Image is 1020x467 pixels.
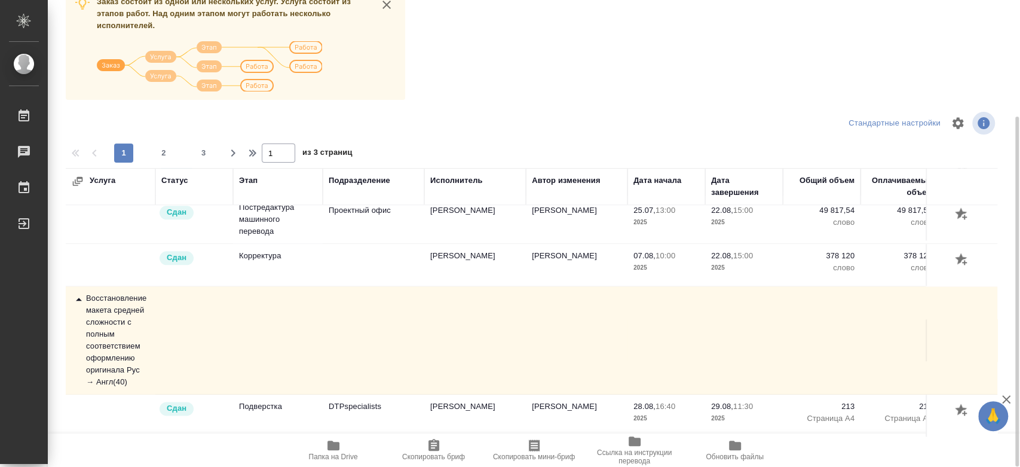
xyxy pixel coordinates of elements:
[329,175,390,187] div: Подразделение
[866,262,932,274] p: слово
[789,250,854,262] p: 378 120
[309,453,358,461] span: Папка на Drive
[239,401,317,413] p: Подверстка
[866,175,932,199] div: Оплачиваемый объем
[952,250,972,270] button: Добавить оценку
[633,216,699,228] p: 2025
[866,401,932,413] p: 213
[685,434,785,467] button: Обновить файлы
[633,402,656,411] p: 28.08,
[789,262,854,274] p: слово
[633,175,681,187] div: Дата начала
[711,262,777,274] p: 2025
[733,206,753,215] p: 15:00
[846,114,944,133] div: split button
[952,204,972,225] button: Добавить оценку
[978,401,1008,431] button: 🙏
[239,202,317,237] p: Постредактура машинного перевода
[706,453,764,461] span: Обновить файлы
[983,404,1003,429] span: 🙏
[532,175,600,187] div: Автор изменения
[789,204,854,216] p: 49 817,54
[194,144,213,163] button: 3
[711,402,733,411] p: 29.08,
[633,206,656,215] p: 25.07,
[592,448,678,465] span: Ссылка на инструкции перевода
[154,144,173,163] button: 2
[633,413,699,425] p: 2025
[711,206,733,215] p: 22.08,
[972,112,997,135] span: Посмотреть информацию
[154,147,173,159] span: 2
[239,175,258,187] div: Этап
[711,216,777,228] p: 2025
[633,262,699,274] p: 2025
[711,413,777,425] p: 2025
[733,251,753,260] p: 15:00
[424,199,526,240] td: [PERSON_NAME]
[526,199,627,240] td: [PERSON_NAME]
[402,453,465,461] span: Скопировать бриф
[789,413,854,425] p: Страница А4
[72,292,149,388] div: Восстановление макета средней сложности с полным соответствием оформлению оригинала Рус → Англ ( ...
[424,244,526,286] td: [PERSON_NAME]
[484,434,584,467] button: Скопировать мини-бриф
[711,175,777,199] div: Дата завершения
[526,395,627,437] td: [PERSON_NAME]
[323,395,424,437] td: DTPspecialists
[384,434,484,467] button: Скопировать бриф
[424,395,526,437] td: [PERSON_NAME]
[161,175,188,187] div: Статус
[302,145,353,163] span: из 3 страниц
[633,251,656,260] p: 07.08,
[866,204,932,216] p: 49 817,54
[167,206,186,218] p: Сдан
[866,413,932,425] p: Страница А4
[323,199,424,240] td: Проектный офис
[584,434,685,467] button: Ссылка на инструкции перевода
[72,175,191,187] div: Услуга
[239,250,317,262] p: Корректура
[656,251,675,260] p: 10:00
[167,402,186,414] p: Сдан
[656,206,675,215] p: 13:00
[430,175,483,187] div: Исполнитель
[72,175,84,187] button: Развернуть
[194,147,213,159] span: 3
[800,175,854,187] div: Общий объем
[952,401,972,421] button: Добавить оценку
[711,251,733,260] p: 22.08,
[167,252,186,264] p: Сдан
[656,402,675,411] p: 16:40
[944,109,972,138] span: Настроить таблицу
[493,453,575,461] span: Скопировать мини-бриф
[789,216,854,228] p: слово
[866,250,932,262] p: 378 120
[733,402,753,411] p: 11:30
[283,434,384,467] button: Папка на Drive
[866,216,932,228] p: слово
[789,401,854,413] p: 213
[526,244,627,286] td: [PERSON_NAME]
